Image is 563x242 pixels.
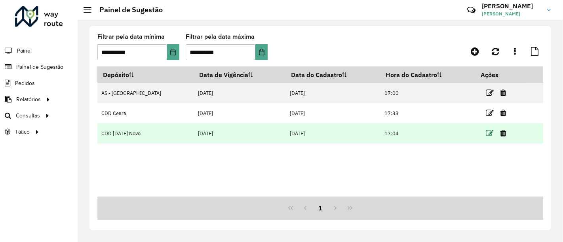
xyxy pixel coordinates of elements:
td: [DATE] [285,83,380,103]
td: [DATE] [194,103,285,123]
a: Editar [486,87,494,98]
td: 17:04 [380,123,475,144]
td: AS - [GEOGRAPHIC_DATA] [97,83,194,103]
th: Hora do Cadastro [380,66,475,83]
th: Depósito [97,66,194,83]
th: Ações [476,66,523,83]
td: CDD [DATE] Novo [97,123,194,144]
span: Painel de Sugestão [16,63,63,71]
a: Excluir [500,128,506,138]
span: Relatórios [16,95,41,104]
a: Contato Rápido [463,2,480,19]
td: 17:00 [380,83,475,103]
h2: Painel de Sugestão [91,6,163,14]
td: [DATE] [194,123,285,144]
span: [PERSON_NAME] [482,10,541,17]
h3: [PERSON_NAME] [482,2,541,10]
td: [DATE] [194,83,285,103]
label: Filtrar pela data mínima [97,32,165,42]
td: [DATE] [285,123,380,144]
span: Painel [17,47,32,55]
a: Editar [486,128,494,138]
label: Filtrar pela data máxima [186,32,255,42]
span: Consultas [16,112,40,120]
span: Tático [15,128,30,136]
th: Data de Vigência [194,66,285,83]
th: Data do Cadastro [285,66,380,83]
a: Excluir [500,108,506,118]
td: 17:33 [380,103,475,123]
a: Excluir [500,87,506,98]
a: Editar [486,108,494,118]
td: CDD Ceará [97,103,194,123]
button: Choose Date [255,44,268,60]
td: [DATE] [285,103,380,123]
span: Pedidos [15,79,35,87]
button: Choose Date [167,44,179,60]
button: 1 [313,200,328,216]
